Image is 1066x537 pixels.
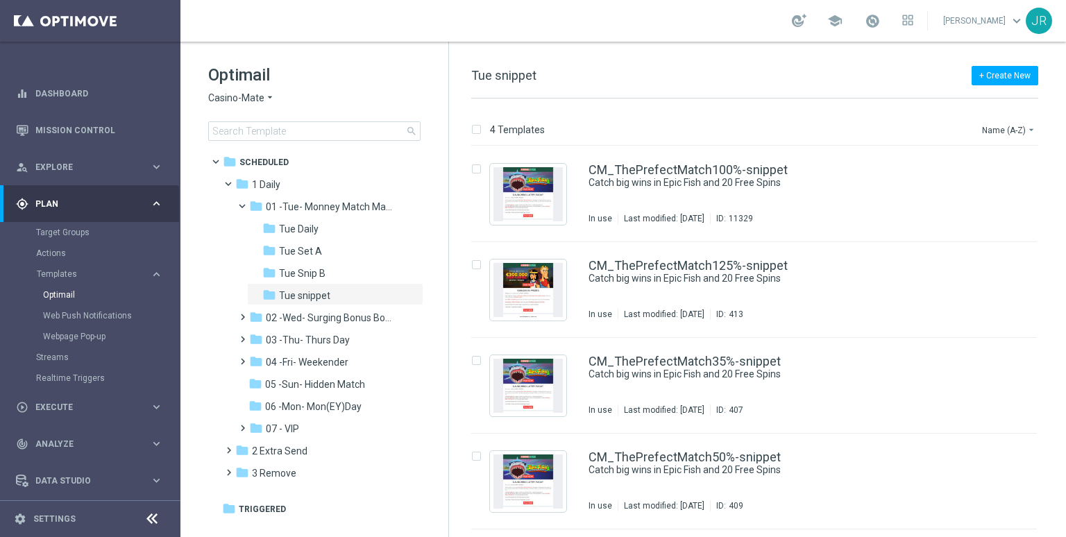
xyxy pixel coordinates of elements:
button: person_search Explore keyboard_arrow_right [15,162,164,173]
span: Plan [35,200,150,208]
i: folder [262,266,276,280]
div: Plan [16,198,150,210]
a: Streams [36,352,144,363]
span: Triggered [239,503,286,515]
button: Casino-Mate arrow_drop_down [208,92,276,105]
i: folder [223,155,237,169]
i: folder [248,399,262,413]
i: folder [235,177,249,191]
div: Optibot [16,499,163,536]
a: Actions [36,248,144,259]
div: JR [1026,8,1052,34]
span: Explore [35,163,150,171]
div: Web Push Notifications [43,305,179,326]
a: CM_ThePrefectMatch125%-snippet [589,259,788,272]
div: In use [589,500,612,511]
div: ID: [710,213,753,224]
div: Press SPACE to select this row. [457,338,1063,434]
span: school [827,13,843,28]
span: Data Studio [35,477,150,485]
a: Catch big wins in Epic Fish and 20 Free Spins [589,463,947,477]
span: 06 -Mon- Mon(EY)Day [265,400,362,413]
div: ID: [710,309,743,320]
div: ID: [710,500,743,511]
a: CM_ThePrefectMatch35%-snippet [589,355,781,368]
span: 2 Extra Send [252,445,307,457]
i: play_circle_outline [16,401,28,414]
button: track_changes Analyze keyboard_arrow_right [15,438,164,450]
i: folder [262,244,276,257]
div: 409 [729,500,743,511]
i: folder [262,221,276,235]
button: play_circle_outline Execute keyboard_arrow_right [15,402,164,413]
a: Optimail [43,289,144,300]
span: 02 -Wed- Surging Bonus Booster [266,312,397,324]
button: gps_fixed Plan keyboard_arrow_right [15,198,164,210]
i: keyboard_arrow_right [150,160,163,173]
i: folder [249,199,263,213]
div: Actions [36,243,179,264]
div: Realtime Triggers [36,368,179,389]
div: In use [589,213,612,224]
i: person_search [16,161,28,173]
i: folder [249,332,263,346]
div: Last modified: [DATE] [618,404,710,416]
span: Tue snippet [279,289,330,302]
div: 11329 [729,213,753,224]
div: Press SPACE to select this row. [457,242,1063,338]
div: Catch big wins in Epic Fish and 20 Free Spins [589,176,979,189]
div: Press SPACE to select this row. [457,434,1063,529]
p: 4 Templates [490,123,545,136]
div: Templates [37,270,150,278]
button: Mission Control [15,125,164,136]
span: 1 Daily [252,178,280,191]
i: folder [262,288,276,302]
div: Analyze [16,438,150,450]
a: Web Push Notifications [43,310,144,321]
i: folder [249,421,263,435]
button: Name (A-Z)arrow_drop_down [981,121,1038,138]
a: Optibot [35,499,145,536]
img: 407.jpeg [493,359,563,413]
div: Streams [36,347,179,368]
div: 407 [729,404,743,416]
div: Optimail [43,284,179,305]
span: Tue Snip B [279,267,325,280]
i: keyboard_arrow_right [150,437,163,450]
i: folder [249,310,263,324]
i: folder [249,355,263,368]
div: Last modified: [DATE] [618,309,710,320]
span: Casino-Mate [208,92,264,105]
span: search [406,126,417,137]
a: Dashboard [35,75,163,112]
div: Last modified: [DATE] [618,213,710,224]
span: 01 -Tue- Monney Match Maker [266,201,397,213]
span: Templates [37,270,136,278]
i: keyboard_arrow_right [150,268,163,281]
i: folder [248,377,262,391]
div: 413 [729,309,743,320]
h1: Optimail [208,64,421,86]
a: Target Groups [36,227,144,238]
button: Templates keyboard_arrow_right [36,268,164,280]
button: Data Studio keyboard_arrow_right [15,475,164,486]
a: Catch big wins in Epic Fish and 20 Free Spins [589,272,947,285]
i: keyboard_arrow_right [150,197,163,210]
div: Data Studio [16,475,150,487]
div: Templates [36,264,179,347]
div: In use [589,309,612,320]
a: Mission Control [35,112,163,148]
span: 05 -Sun- Hidden Match [265,378,365,391]
div: Dashboard [16,75,163,112]
a: CM_ThePrefectMatch50%-snippet [589,451,781,463]
div: Mission Control [16,112,163,148]
i: folder [235,443,249,457]
span: 3 Remove [252,467,296,479]
a: Realtime Triggers [36,373,144,384]
div: Catch big wins in Epic Fish and 20 Free Spins [589,368,979,381]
